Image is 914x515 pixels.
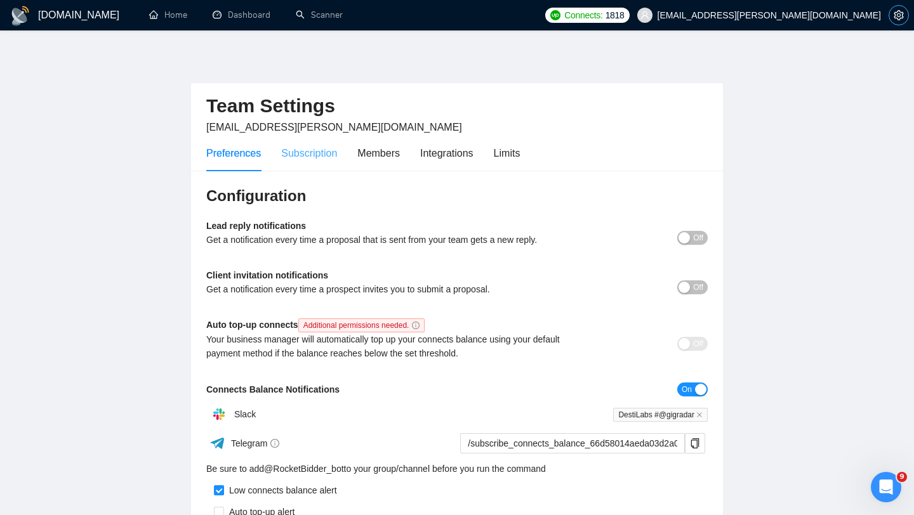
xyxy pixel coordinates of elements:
[296,10,343,20] a: searchScanner
[206,122,462,133] span: [EMAIL_ADDRESS][PERSON_NAME][DOMAIN_NAME]
[298,318,425,332] span: Additional permissions needed.
[206,320,430,330] b: Auto top-up connects
[693,280,703,294] span: Off
[209,435,225,451] img: ww3wtPAAAAAElFTkSuQmCC
[224,483,337,497] div: Low connects balance alert
[264,462,344,476] a: @RocketBidder_bot
[693,231,703,245] span: Off
[889,10,908,20] span: setting
[357,145,400,161] div: Members
[206,221,306,231] b: Lead reply notifications
[606,8,625,22] span: 1818
[234,409,256,419] span: Slack
[206,93,708,119] h2: Team Settings
[270,439,279,448] span: info-circle
[550,10,560,20] img: upwork-logo.png
[889,5,909,25] button: setting
[206,384,340,394] b: Connects Balance Notifications
[871,472,901,502] iframe: Intercom live chat
[206,233,583,247] div: Get a notification every time a proposal that is sent from your team gets a new reply.
[206,282,583,296] div: Get a notification every time a prospect invites you to submit a proposal.
[10,6,30,26] img: logo
[420,145,474,161] div: Integrations
[206,401,232,427] img: hpQkSZIkSZIkSZIkSZIkSZIkSZIkSZIkSZIkSZIkSZIkSZIkSZIkSZIkSZIkSZIkSZIkSZIkSZIkSZIkSZIkSZIkSZIkSZIkS...
[564,8,602,22] span: Connects:
[640,11,649,20] span: user
[685,438,705,448] span: copy
[613,408,708,422] span: DestiLabs #@gigradar
[494,145,520,161] div: Limits
[682,382,692,396] span: On
[206,186,708,206] h3: Configuration
[696,412,703,418] span: close
[206,462,708,476] div: Be sure to add to your group/channel before you run the command
[897,472,907,482] span: 9
[281,145,337,161] div: Subscription
[206,332,583,360] div: Your business manager will automatically top up your connects balance using your default payment ...
[231,438,280,448] span: Telegram
[206,145,261,161] div: Preferences
[213,10,270,20] a: dashboardDashboard
[685,433,705,453] button: copy
[693,337,703,351] span: Off
[412,322,420,329] span: info-circle
[889,10,909,20] a: setting
[206,270,328,280] b: Client invitation notifications
[149,10,187,20] a: homeHome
